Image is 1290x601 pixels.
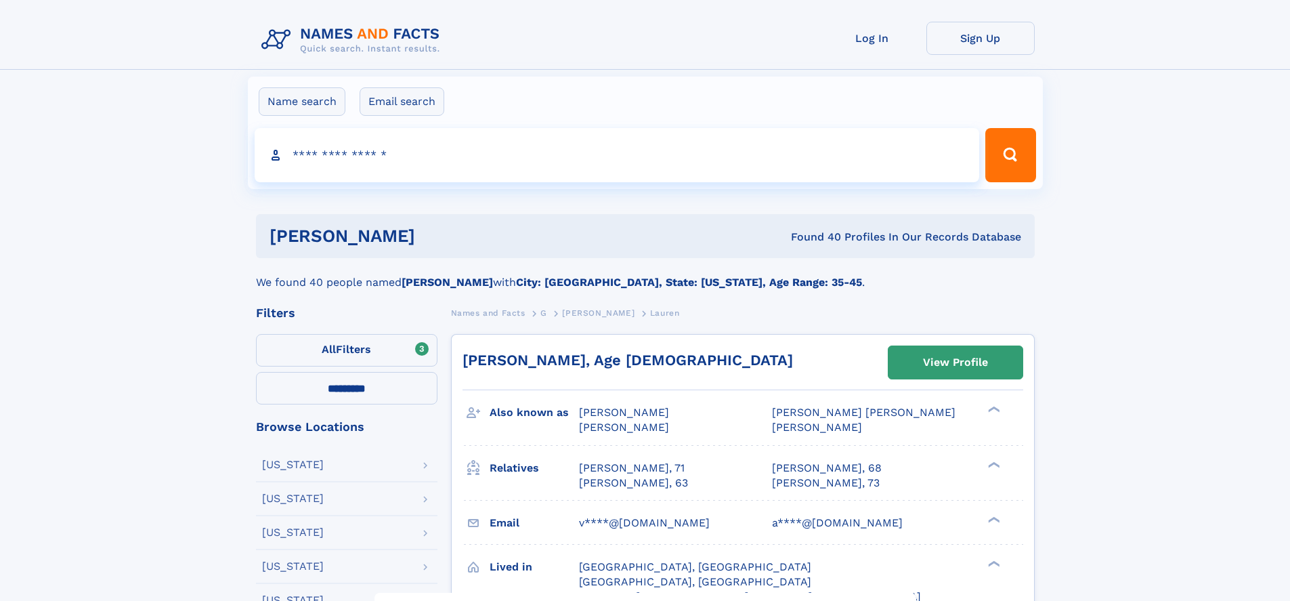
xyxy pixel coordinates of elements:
[985,515,1001,524] div: ❯
[255,128,980,182] input: search input
[490,401,579,424] h3: Also known as
[262,527,324,538] div: [US_STATE]
[256,258,1035,291] div: We found 40 people named with .
[540,308,547,318] span: G
[402,276,493,289] b: [PERSON_NAME]
[562,308,635,318] span: [PERSON_NAME]
[579,476,688,491] a: [PERSON_NAME], 63
[256,307,437,319] div: Filters
[579,575,811,588] span: [GEOGRAPHIC_DATA], [GEOGRAPHIC_DATA]
[270,228,603,245] h1: [PERSON_NAME]
[562,304,635,321] a: [PERSON_NAME]
[360,87,444,116] label: Email search
[923,347,988,378] div: View Profile
[579,461,685,476] a: [PERSON_NAME], 71
[603,230,1021,245] div: Found 40 Profiles In Our Records Database
[650,308,680,318] span: Lauren
[262,493,324,504] div: [US_STATE]
[256,22,451,58] img: Logo Names and Facts
[985,559,1001,568] div: ❯
[579,560,811,573] span: [GEOGRAPHIC_DATA], [GEOGRAPHIC_DATA]
[579,406,669,419] span: [PERSON_NAME]
[262,561,324,572] div: [US_STATE]
[463,352,793,369] a: [PERSON_NAME], Age [DEMOGRAPHIC_DATA]
[772,476,880,491] a: [PERSON_NAME], 73
[985,128,1035,182] button: Search Button
[888,346,1023,379] a: View Profile
[772,406,955,419] span: [PERSON_NAME] [PERSON_NAME]
[322,343,336,356] span: All
[985,405,1001,414] div: ❯
[818,22,926,55] a: Log In
[256,334,437,367] label: Filters
[579,421,669,434] span: [PERSON_NAME]
[926,22,1035,55] a: Sign Up
[259,87,345,116] label: Name search
[256,421,437,433] div: Browse Locations
[772,421,862,434] span: [PERSON_NAME]
[985,460,1001,469] div: ❯
[772,461,882,476] a: [PERSON_NAME], 68
[490,512,579,535] h3: Email
[516,276,862,289] b: City: [GEOGRAPHIC_DATA], State: [US_STATE], Age Range: 35-45
[490,457,579,480] h3: Relatives
[262,459,324,470] div: [US_STATE]
[540,304,547,321] a: G
[451,304,525,321] a: Names and Facts
[490,556,579,579] h3: Lived in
